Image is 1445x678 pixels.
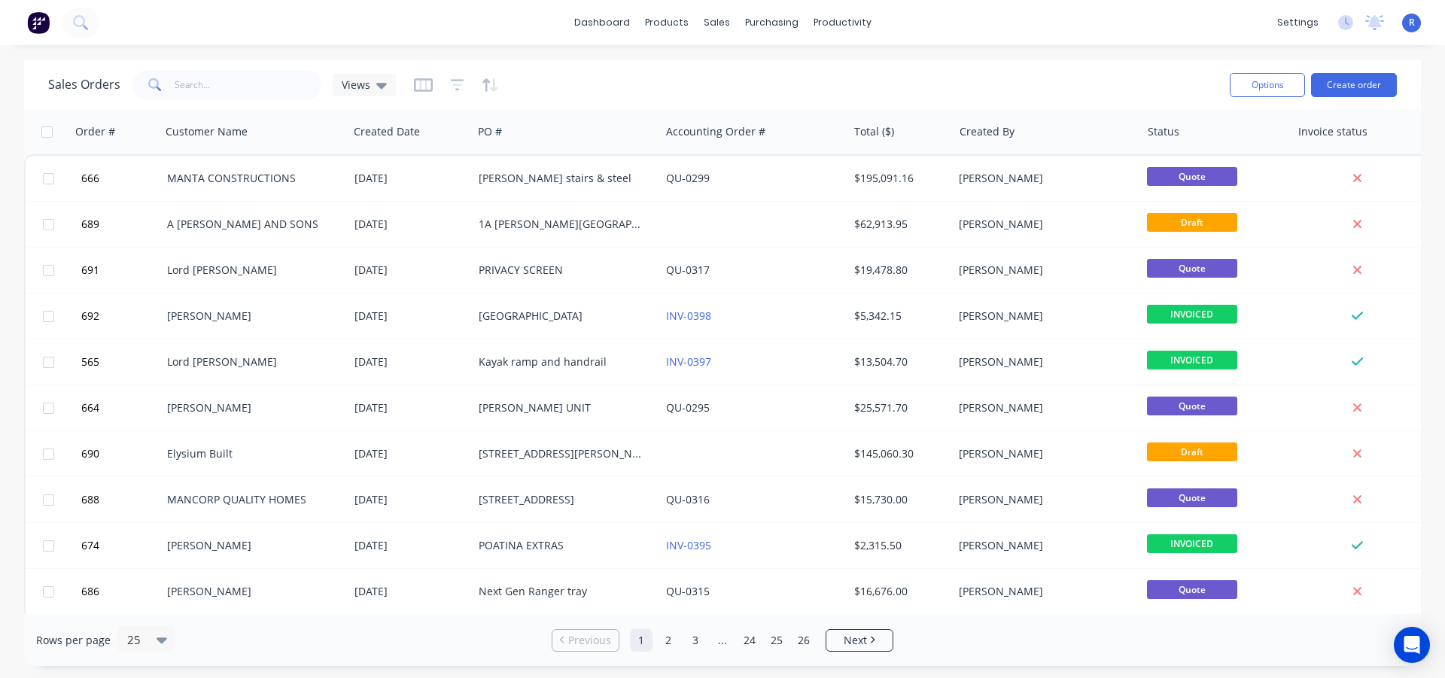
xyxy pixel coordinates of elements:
div: $16,676.00 [854,584,942,599]
a: Page 26 [792,629,815,652]
div: $2,315.50 [854,538,942,553]
span: 690 [81,446,99,461]
span: Previous [568,633,611,648]
div: $195,091.16 [854,171,942,186]
a: Page 25 [765,629,788,652]
a: Next page [826,633,893,648]
div: MANCORP QUALITY HOMES [167,492,334,507]
a: Previous page [552,633,619,648]
div: $5,342.15 [854,309,942,324]
span: INVOICED [1147,351,1237,369]
div: Created By [960,124,1015,139]
div: Next Gen Ranger tray [479,584,646,599]
div: [PERSON_NAME] [167,400,334,415]
span: Draft [1147,442,1237,461]
div: [DATE] [354,538,467,553]
span: Quote [1147,580,1237,599]
div: [STREET_ADDRESS][PERSON_NAME] [479,446,646,461]
div: PRIVACY SCREEN [479,263,646,278]
a: QU-0316 [666,492,710,506]
div: $145,060.30 [854,446,942,461]
div: [DATE] [354,492,467,507]
div: $13,504.70 [854,354,942,369]
button: 664 [77,385,167,430]
div: [PERSON_NAME] [959,538,1126,553]
div: [PERSON_NAME] [959,446,1126,461]
div: MANTA CONSTRUCTIONS [167,171,334,186]
div: purchasing [738,11,806,34]
a: Jump forward [711,629,734,652]
div: Kayak ramp and handrail [479,354,646,369]
div: [DATE] [354,309,467,324]
a: Page 2 [657,629,680,652]
div: Total ($) [854,124,894,139]
span: 692 [81,309,99,324]
span: 674 [81,538,99,553]
div: [DATE] [354,400,467,415]
button: 686 [77,569,167,614]
button: 691 [77,248,167,293]
div: [PERSON_NAME] [959,309,1126,324]
span: Quote [1147,397,1237,415]
div: Customer Name [166,124,248,139]
a: Page 3 [684,629,707,652]
div: $25,571.70 [854,400,942,415]
button: Create order [1311,73,1397,97]
span: Quote [1147,488,1237,507]
a: QU-0299 [666,171,710,185]
div: [PERSON_NAME] [959,263,1126,278]
button: 690 [77,431,167,476]
span: 691 [81,263,99,278]
span: 664 [81,400,99,415]
ul: Pagination [546,629,899,652]
span: Quote [1147,259,1237,278]
span: Draft [1147,213,1237,232]
div: [PERSON_NAME] [959,171,1126,186]
input: Search... [175,70,321,100]
div: Created Date [354,124,420,139]
div: products [637,11,696,34]
div: [STREET_ADDRESS] [479,492,646,507]
div: [PERSON_NAME] [167,584,334,599]
div: 1A [PERSON_NAME][GEOGRAPHIC_DATA][PERSON_NAME] [479,217,646,232]
span: INVOICED [1147,305,1237,324]
button: 689 [77,202,167,247]
div: Invoice status [1298,124,1367,139]
div: POATINA EXTRAS [479,538,646,553]
span: 686 [81,584,99,599]
div: A [PERSON_NAME] AND SONS [167,217,334,232]
div: [PERSON_NAME] stairs & steel [479,171,646,186]
img: Factory [27,11,50,34]
a: INV-0395 [666,538,711,552]
span: Next [844,633,867,648]
a: QU-0295 [666,400,710,415]
div: settings [1270,11,1326,34]
div: [DATE] [354,446,467,461]
span: 565 [81,354,99,369]
span: Quote [1147,167,1237,186]
div: $19,478.80 [854,263,942,278]
div: [PERSON_NAME] [959,217,1126,232]
span: INVOICED [1147,534,1237,553]
div: Elysium Built [167,446,334,461]
div: [PERSON_NAME] [959,400,1126,415]
div: $62,913.95 [854,217,942,232]
button: 666 [77,156,167,201]
a: QU-0315 [666,584,710,598]
button: 688 [77,477,167,522]
a: Page 24 [738,629,761,652]
button: 692 [77,293,167,339]
a: INV-0397 [666,354,711,369]
div: [PERSON_NAME] [959,492,1126,507]
button: 565 [77,339,167,385]
div: [DATE] [354,217,467,232]
span: Rows per page [36,633,111,648]
div: productivity [806,11,879,34]
a: dashboard [567,11,637,34]
div: Status [1148,124,1179,139]
div: $15,730.00 [854,492,942,507]
div: Order # [75,124,115,139]
div: [DATE] [354,354,467,369]
div: Open Intercom Messenger [1394,627,1430,663]
div: sales [696,11,738,34]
